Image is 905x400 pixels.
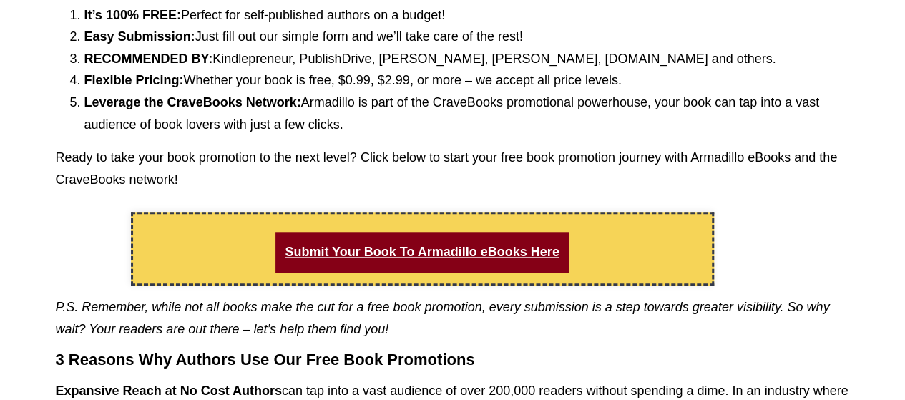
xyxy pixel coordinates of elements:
[84,52,213,66] strong: RECOMMENDED BY:
[84,48,850,70] li: Kindlepreneur, PublishDrive, [PERSON_NAME], [PERSON_NAME], [DOMAIN_NAME] and others.
[84,95,301,109] strong: Leverage the CraveBooks Network:
[84,92,850,135] li: Armadillo is part of the CraveBooks promotional powerhouse, your book can tap into a vast audienc...
[56,300,830,336] em: P.S. Remember, while not all books make the cut for a free book promotion, every submission is a ...
[56,147,850,190] p: Ready to take your book promotion to the next level? Click below to start your free book promotio...
[84,29,195,44] strong: Easy Submission:
[84,4,850,26] li: Perfect for self-published authors on a budget!
[84,8,181,22] strong: It’s 100% FREE:
[56,351,475,369] strong: 3 Reasons Why Authors Use Our Free Book Promotions
[275,232,568,273] a: Submit Your Book To Armadillo eBooks Here
[84,73,184,87] strong: Flexible Pricing:
[84,69,850,92] li: Whether your book is free, $0.99, $2.99, or more – we accept all price levels.
[84,26,850,48] li: Just fill out our simple form and we’ll take care of the rest!
[56,384,282,398] strong: Expansive Reach at No Cost Authors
